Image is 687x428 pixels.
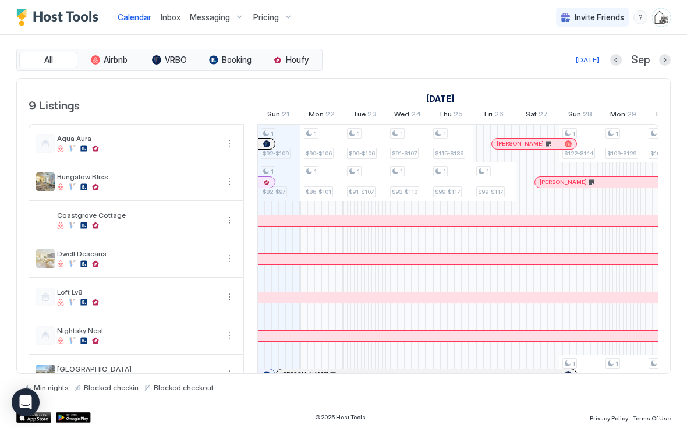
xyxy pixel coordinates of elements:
button: Next month [659,54,671,66]
span: $99-$117 [478,188,503,196]
span: Booking [222,55,252,65]
a: Inbox [161,11,180,23]
a: September 29, 2025 [607,107,639,124]
span: Blocked checkin [84,383,139,392]
div: menu [222,367,236,381]
span: Dwell Descans [57,249,218,258]
button: Houfy [261,52,320,68]
span: 25 [454,109,463,122]
a: September 23, 2025 [350,107,380,124]
a: September 21, 2025 [264,107,292,124]
span: Tue [654,109,667,122]
span: [GEOGRAPHIC_DATA] [57,365,218,373]
span: 23 [367,109,377,122]
span: [PERSON_NAME] [497,140,544,147]
span: $109-$129 [607,150,636,157]
div: listing image [36,249,55,268]
span: 1 [400,130,403,137]
button: Previous month [610,54,622,66]
span: 1 [486,168,489,175]
button: More options [222,328,236,342]
button: More options [222,367,236,381]
button: [DATE] [574,53,601,67]
div: menu [633,10,647,24]
span: $122-$144 [564,150,593,157]
div: listing image [36,172,55,191]
span: $86-$101 [306,188,331,196]
a: September 30, 2025 [651,107,681,124]
div: tab-group [16,49,323,71]
a: September 26, 2025 [481,107,507,124]
span: Messaging [190,12,230,23]
span: 1 [400,168,403,175]
span: 1 [572,360,575,367]
span: $90-$106 [306,150,332,157]
span: Fri [484,109,493,122]
span: $107-$126 [650,150,679,157]
span: Coastgrove Cottage [57,211,218,220]
button: More options [222,252,236,266]
span: 1 [615,360,618,367]
span: $91-$107 [392,150,417,157]
span: Privacy Policy [590,415,628,422]
div: menu [222,290,236,304]
span: $93-$110 [392,188,417,196]
button: All [19,52,77,68]
span: $99-$117 [435,188,460,196]
span: 21 [282,109,289,122]
a: September 22, 2025 [306,107,338,124]
span: $82-$97 [263,188,285,196]
button: More options [222,136,236,150]
span: Nightsky Nest [57,326,218,335]
span: 1 [357,130,360,137]
span: Mon [610,109,625,122]
span: VRBO [165,55,187,65]
button: More options [222,175,236,189]
span: Mon [309,109,324,122]
span: [PERSON_NAME] [281,370,328,378]
a: Calendar [118,11,151,23]
span: 9 Listings [29,95,80,113]
button: Airbnb [80,52,138,68]
a: September 28, 2025 [565,107,595,124]
span: Sat [526,109,537,122]
a: September 24, 2025 [391,107,424,124]
span: Sun [568,109,581,122]
a: Host Tools Logo [16,9,104,26]
span: Sep [631,54,650,67]
span: 1 [443,168,446,175]
span: 27 [539,109,548,122]
span: Invite Friends [575,12,624,23]
span: $90-$106 [349,150,375,157]
div: Open Intercom Messenger [12,388,40,416]
span: Aqua Aura [57,134,218,143]
span: [PERSON_NAME] [540,178,587,186]
span: 1 [357,168,360,175]
span: Bungalow Bliss [57,172,218,181]
button: Booking [201,52,259,68]
span: 22 [325,109,335,122]
span: Wed [394,109,409,122]
span: 1 [271,130,274,137]
a: September 27, 2025 [523,107,551,124]
div: [DATE] [576,55,599,65]
div: listing image [36,211,55,229]
span: Min nights [34,383,69,392]
span: Sun [267,109,280,122]
div: menu [222,175,236,189]
div: menu [222,213,236,227]
a: Terms Of Use [633,411,671,423]
span: $91-$107 [349,188,374,196]
span: 26 [494,109,504,122]
span: $92-$109 [263,150,289,157]
button: More options [222,213,236,227]
a: Google Play Store [56,412,91,423]
span: Tue [353,109,366,122]
span: 1 [314,130,317,137]
span: All [44,55,53,65]
span: Calendar [118,12,151,22]
a: App Store [16,412,51,423]
span: 1 [314,168,317,175]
